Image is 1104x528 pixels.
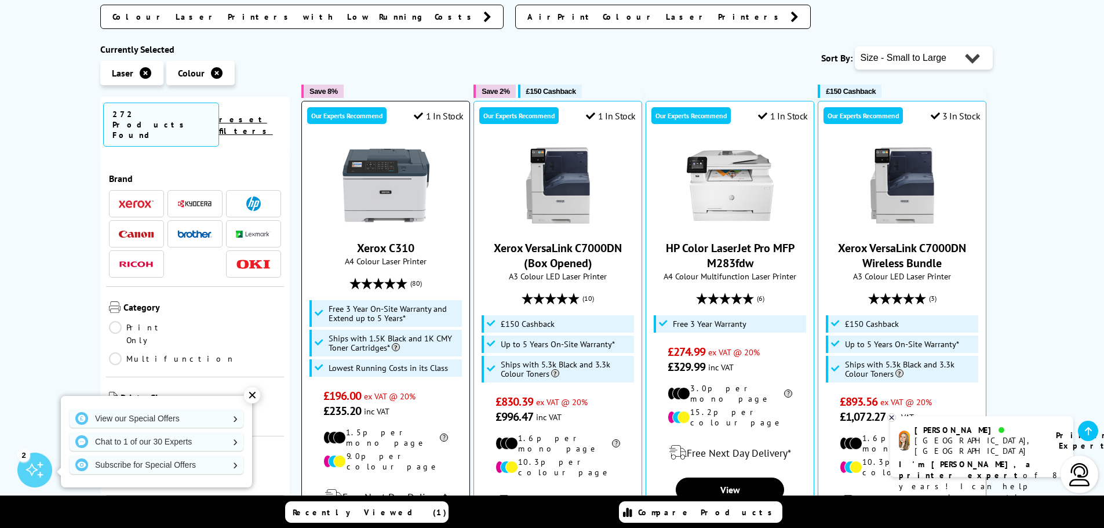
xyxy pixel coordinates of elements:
[586,110,636,122] div: 1 In Stock
[536,396,588,407] span: ex VAT @ 20%
[673,319,746,329] span: Free 3 Year Warranty
[323,427,448,448] li: 1.5p per mono page
[818,85,881,98] button: £150 Cashback
[515,5,811,29] a: AirPrint Colour Laser Printers
[308,256,464,267] span: A4 Colour Laser Printer
[293,507,447,518] span: Recently Viewed (1)
[826,87,876,96] span: £150 Cashback
[501,340,615,349] span: Up to 5 Years On-Site Warranty*
[526,87,576,96] span: £150 Cashback
[100,43,290,55] div: Currently Selected
[495,409,533,424] span: £996.47
[501,360,632,378] span: Ships with 5.3k Black and 3.3k Colour Toners
[757,287,764,309] span: (6)
[652,271,808,282] span: A4 Colour Multifunction Laser Printer
[888,412,914,423] span: inc VAT
[308,480,464,513] div: modal_delivery
[323,403,361,418] span: £235.20
[236,257,271,271] a: OKI
[619,501,782,523] a: Compare Products
[495,457,620,478] li: 10.3p per colour page
[668,344,705,359] span: £274.99
[123,301,282,315] span: Category
[414,110,464,122] div: 1 In Stock
[178,67,205,79] span: Colour
[236,260,271,270] img: OKI
[482,87,509,96] span: Save 2%
[845,360,976,378] span: Ships with 5.3k Black and 3.3k Colour Toners
[838,241,966,271] a: Xerox VersaLink C7000DN Wireless Bundle
[236,227,271,241] a: Lexmark
[473,85,515,98] button: Save 2%
[859,220,946,231] a: Xerox VersaLink C7000DN Wireless Bundle
[119,261,154,268] img: Ricoh
[1068,463,1091,486] img: user-headset-light.svg
[845,340,959,349] span: Up to 5 Years On-Site Warranty*
[119,196,154,211] a: Xerox
[219,114,273,136] a: reset filters
[301,85,343,98] button: Save 8%
[899,459,1065,514] p: of 8 years! I can help you choose the right product
[109,301,121,313] img: Category
[323,388,361,403] span: £196.00
[343,220,429,231] a: Xerox C310
[109,173,282,184] span: Brand
[103,103,219,147] span: 272 Products Found
[536,412,562,423] span: inc VAT
[109,321,195,347] a: Print Only
[177,199,212,208] img: Kyocera
[708,347,760,358] span: ex VAT @ 20%
[70,456,243,474] a: Subscribe for Special Offers
[119,200,154,208] img: Xerox
[410,272,422,294] span: (80)
[329,363,448,373] span: Lowest Running Costs in its Class
[515,220,602,231] a: Xerox VersaLink C7000DN (Box Opened)
[495,433,620,454] li: 1.6p per mono page
[364,406,389,417] span: inc VAT
[845,319,899,329] span: £150 Cashback
[309,87,337,96] span: Save 8%
[236,231,271,238] img: Lexmark
[840,409,886,424] span: £1,072.27
[480,486,636,519] div: modal_delivery
[840,433,964,454] li: 1.6p per mono page
[364,391,416,402] span: ex VAT @ 20%
[112,67,133,79] span: Laser
[323,451,448,472] li: 9.0p per colour page
[119,231,154,238] img: Canon
[668,407,792,428] li: 15.2p per colour page
[236,196,271,211] a: HP
[109,352,235,365] a: Multifunction
[244,387,260,403] div: ✕
[100,5,504,29] a: Colour Laser Printers with Low Running Costs
[119,257,154,271] a: Ricoh
[687,142,774,229] img: HP Color LaserJet Pro MFP M283fdw
[899,431,910,451] img: amy-livechat.png
[480,271,636,282] span: A3 Colour LED Laser Printer
[112,11,478,23] span: Colour Laser Printers with Low Running Costs
[638,507,778,518] span: Compare Products
[880,396,932,407] span: ex VAT @ 20%
[582,287,594,309] span: (10)
[343,142,429,229] img: Xerox C310
[687,220,774,231] a: HP Color LaserJet Pro MFP M283fdw
[285,501,449,523] a: Recently Viewed (1)
[70,409,243,428] a: View our Special Offers
[329,334,460,352] span: Ships with 1.5K Black and 1K CMY Toner Cartridges*
[668,383,792,404] li: 3.0p per mono page
[708,362,734,373] span: inc VAT
[17,449,30,461] div: 2
[70,432,243,451] a: Chat to 1 of our 30 Experts
[119,227,154,241] a: Canon
[177,230,212,238] img: Brother
[676,478,784,502] a: View
[307,107,387,124] div: Our Experts Recommend
[824,271,980,282] span: A3 Colour LED Laser Printer
[929,287,937,309] span: (3)
[668,359,705,374] span: £329.99
[495,394,533,409] span: £830.39
[329,304,460,323] span: Free 3 Year On-Site Warranty and Extend up to 5 Years*
[652,436,808,469] div: modal_delivery
[914,435,1041,456] div: [GEOGRAPHIC_DATA], [GEOGRAPHIC_DATA]
[177,196,212,211] a: Kyocera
